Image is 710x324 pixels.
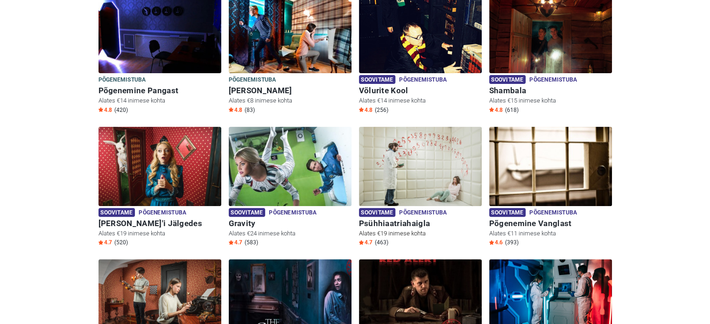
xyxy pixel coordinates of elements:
[98,219,221,228] h6: [PERSON_NAME]'i Jälgedes
[529,75,577,85] span: Põgenemistuba
[489,127,612,206] img: Põgenemine Vanglast
[139,208,186,218] span: Põgenemistuba
[98,229,221,238] p: Alates €19 inimese kohta
[229,75,276,85] span: Põgenemistuba
[245,106,255,114] span: (83)
[359,127,482,248] a: Psühhiaatriahaigla Soovitame Põgenemistuba Psühhiaatriahaigla Alates €19 inimese kohta Star4.7 (463)
[229,208,266,217] span: Soovitame
[489,97,612,105] p: Alates €15 inimese kohta
[489,239,503,246] span: 4.6
[489,127,612,248] a: Põgenemine Vanglast Soovitame Põgenemistuba Põgenemine Vanglast Alates €11 inimese kohta Star4.6 ...
[229,127,351,248] a: Gravity Soovitame Põgenemistuba Gravity Alates €24 inimese kohta Star4.7 (583)
[375,239,388,246] span: (463)
[229,106,242,114] span: 4.8
[375,106,388,114] span: (256)
[359,127,482,206] img: Psühhiaatriahaigla
[114,239,128,246] span: (520)
[98,208,135,217] span: Soovitame
[114,106,128,114] span: (420)
[98,127,221,206] img: Alice'i Jälgedes
[229,239,242,246] span: 4.7
[505,106,519,114] span: (618)
[245,239,258,246] span: (583)
[359,240,364,245] img: Star
[359,219,482,228] h6: Psühhiaatriahaigla
[399,208,447,218] span: Põgenemistuba
[489,229,612,238] p: Alates €11 inimese kohta
[489,86,612,96] h6: Shambala
[489,219,612,228] h6: Põgenemine Vanglast
[489,107,494,112] img: Star
[229,127,351,206] img: Gravity
[505,239,519,246] span: (393)
[529,208,577,218] span: Põgenemistuba
[98,106,112,114] span: 4.8
[98,239,112,246] span: 4.7
[229,240,233,245] img: Star
[359,208,396,217] span: Soovitame
[399,75,447,85] span: Põgenemistuba
[359,107,364,112] img: Star
[489,208,526,217] span: Soovitame
[489,240,494,245] img: Star
[98,86,221,96] h6: Põgenemine Pangast
[359,97,482,105] p: Alates €14 inimese kohta
[489,75,526,84] span: Soovitame
[359,75,396,84] span: Soovitame
[98,75,146,85] span: Põgenemistuba
[229,97,351,105] p: Alates €8 inimese kohta
[359,106,373,114] span: 4.8
[98,97,221,105] p: Alates €14 inimese kohta
[98,127,221,248] a: Alice'i Jälgedes Soovitame Põgenemistuba [PERSON_NAME]'i Jälgedes Alates €19 inimese kohta Star4....
[98,107,103,112] img: Star
[489,106,503,114] span: 4.8
[359,229,482,238] p: Alates €19 inimese kohta
[98,240,103,245] img: Star
[229,86,351,96] h6: [PERSON_NAME]
[229,229,351,238] p: Alates €24 inimese kohta
[269,208,316,218] span: Põgenemistuba
[359,86,482,96] h6: Võlurite Kool
[359,239,373,246] span: 4.7
[229,219,351,228] h6: Gravity
[229,107,233,112] img: Star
